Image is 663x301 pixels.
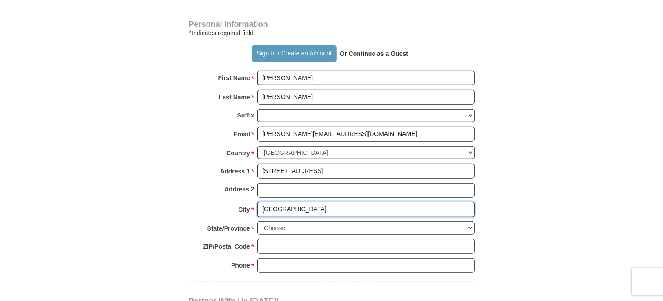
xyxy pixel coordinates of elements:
[234,128,250,140] strong: Email
[340,50,408,57] strong: Or Continue as a Guest
[226,147,250,159] strong: Country
[252,45,337,62] button: Sign In / Create an Account
[225,183,254,195] strong: Address 2
[207,222,250,235] strong: State/Province
[231,259,250,272] strong: Phone
[238,203,250,216] strong: City
[219,91,250,103] strong: Last Name
[220,165,250,177] strong: Address 1
[203,240,250,253] strong: ZIP/Postal Code
[218,72,250,84] strong: First Name
[189,21,475,28] h4: Personal Information
[189,28,475,38] div: Indicates required field
[237,109,254,121] strong: Suffix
